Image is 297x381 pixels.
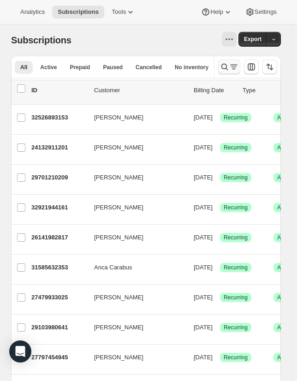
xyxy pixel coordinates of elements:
span: Analytics [20,8,45,16]
span: [DATE] [194,174,213,181]
span: Active [277,324,292,331]
span: Active [277,354,292,361]
p: 26141982817 [31,233,87,242]
span: [DATE] [194,204,213,211]
button: Customize table column order and visibility [244,60,259,74]
p: Customer [94,86,186,95]
button: Subscriptions [52,6,104,18]
p: Billing Date [194,86,235,95]
span: Paused [103,64,123,71]
p: 24132911201 [31,143,87,152]
span: Active [277,114,292,121]
p: 27797454945 [31,353,87,362]
span: Recurring [224,324,248,331]
button: Anca Carabus [89,260,181,275]
button: [PERSON_NAME] [89,110,181,125]
span: [PERSON_NAME] [94,353,143,362]
button: View actions for Subscriptions [222,32,237,47]
span: Anca Carabus [94,263,132,272]
button: Export [238,32,267,47]
button: [PERSON_NAME] [89,320,181,335]
span: Help [210,8,223,16]
span: Recurring [224,114,248,121]
span: [DATE] [194,264,213,271]
span: Active [40,64,57,71]
button: [PERSON_NAME] [89,170,181,185]
button: [PERSON_NAME] [89,140,181,155]
span: [PERSON_NAME] [94,173,143,182]
span: Active [277,174,292,181]
span: Active [277,294,292,301]
span: Tools [112,8,126,16]
span: [DATE] [194,234,213,241]
p: 29103980641 [31,323,87,332]
button: Settings [240,6,282,18]
span: [DATE] [194,324,213,331]
span: Recurring [224,294,248,301]
span: Subscriptions [11,35,71,45]
span: Recurring [224,144,248,151]
button: [PERSON_NAME] [89,230,181,245]
p: 27479933025 [31,293,87,302]
button: Search and filter results [218,60,240,74]
span: Recurring [224,354,248,361]
span: Recurring [224,174,248,181]
p: 32526893153 [31,113,87,122]
span: Recurring [224,234,248,241]
span: Prepaid [70,64,90,71]
button: [PERSON_NAME] [89,200,181,215]
span: Cancelled [136,64,162,71]
span: [DATE] [194,354,213,361]
button: [PERSON_NAME] [89,290,181,305]
button: Analytics [15,6,50,18]
p: 32921944161 [31,203,87,212]
span: All [20,64,27,71]
button: Tools [106,6,141,18]
button: [PERSON_NAME] [89,350,181,365]
p: ID [31,86,87,95]
span: Active [277,144,292,151]
span: [PERSON_NAME] [94,323,143,332]
p: 29701210209 [31,173,87,182]
span: Recurring [224,264,248,271]
span: [DATE] [194,114,213,121]
span: Active [277,204,292,211]
span: [PERSON_NAME] [94,233,143,242]
span: [PERSON_NAME] [94,293,143,302]
div: Open Intercom Messenger [9,340,31,363]
span: [PERSON_NAME] [94,143,143,152]
button: Help [196,6,238,18]
p: 31585632353 [31,263,87,272]
span: [PERSON_NAME] [94,113,143,122]
span: Settings [255,8,277,16]
span: Recurring [224,204,248,211]
span: No inventory [175,64,208,71]
div: Type [243,86,284,95]
span: [PERSON_NAME] [94,203,143,212]
span: Subscriptions [58,8,99,16]
span: Export [244,36,261,43]
span: [DATE] [194,294,213,301]
button: Sort the results [262,60,277,74]
span: [DATE] [194,144,213,151]
span: Active [277,264,292,271]
span: Active [277,234,292,241]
